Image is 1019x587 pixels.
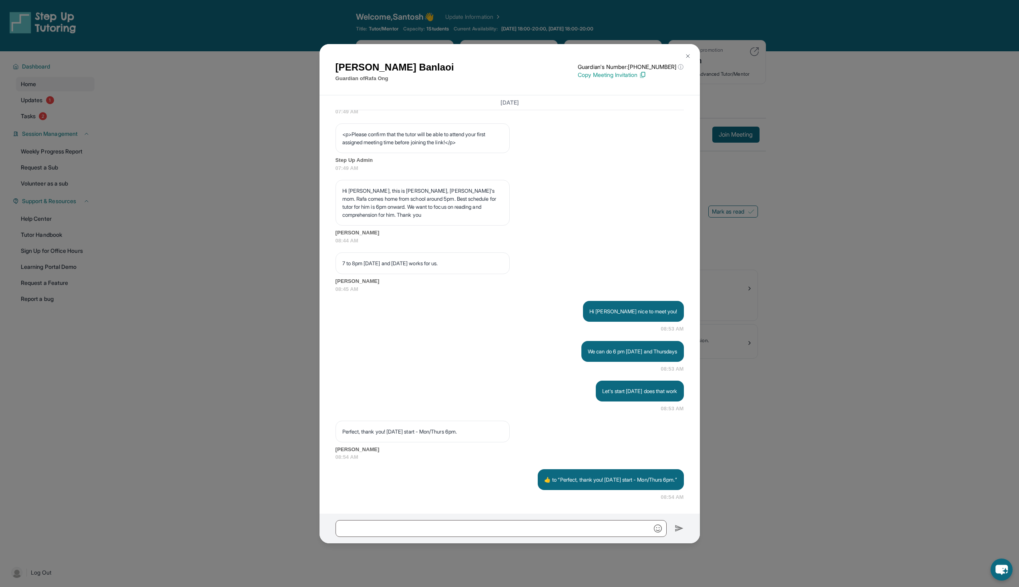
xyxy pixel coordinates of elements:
[336,99,684,107] h3: [DATE]
[661,405,683,413] span: 08:53 AM
[589,307,677,315] p: Hi [PERSON_NAME] nice to meet you!
[602,387,677,395] p: Let's start [DATE] does that work
[336,156,684,164] span: Step Up Admin
[685,53,691,59] img: Close Icon
[578,71,683,79] p: Copy Meeting Invitation
[578,63,683,71] p: Guardian's Number: [PHONE_NUMBER]
[991,559,1013,581] button: chat-button
[336,164,684,172] span: 07:49 AM
[336,285,684,293] span: 08:45 AM
[675,524,684,533] img: Send icon
[342,428,503,436] p: Perfect, thank you! [DATE] start - Mon/Thurs 6pm.
[544,476,677,484] p: ​👍​ to “ Perfect, thank you! [DATE] start - Mon/Thurs 6pm. ”
[336,229,684,237] span: [PERSON_NAME]
[336,108,684,116] span: 07:49 AM
[661,493,683,501] span: 08:54 AM
[336,446,684,454] span: [PERSON_NAME]
[678,63,683,71] span: ⓘ
[654,524,662,533] img: Emoji
[336,453,684,461] span: 08:54 AM
[336,237,684,245] span: 08:44 AM
[661,365,683,373] span: 08:53 AM
[342,130,503,146] p: <p>Please confirm that the tutor will be able to attend your first assigned meeting time before j...
[336,277,684,285] span: [PERSON_NAME]
[661,325,683,333] span: 08:53 AM
[342,259,503,267] p: 7 to 8pm [DATE] and [DATE] works for us.
[588,347,677,355] p: We can do 6 pm [DATE] and Thursdays
[336,60,454,75] h1: [PERSON_NAME] Banlaoi
[639,71,646,79] img: Copy Icon
[342,187,503,219] p: Hi [PERSON_NAME], this is [PERSON_NAME], [PERSON_NAME]'s mom. Rafa comes home from school around ...
[336,75,454,83] p: Guardian of Rafa Ong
